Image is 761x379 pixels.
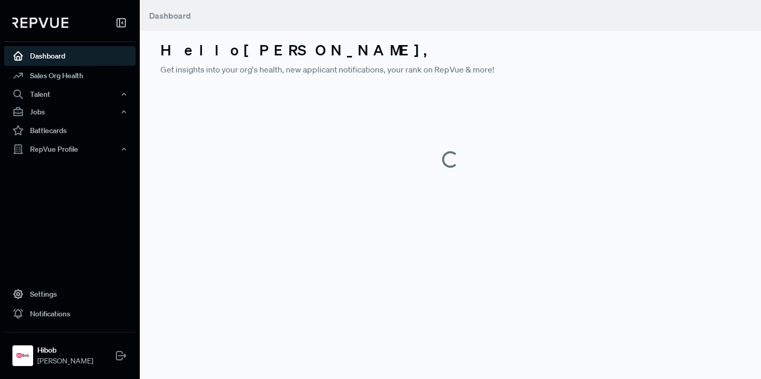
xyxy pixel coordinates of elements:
a: Notifications [4,304,136,324]
button: Talent [4,85,136,103]
a: Dashboard [4,46,136,66]
a: Battlecards [4,121,136,140]
a: HibobHibob[PERSON_NAME] [4,332,136,371]
h3: Hello [PERSON_NAME] , [160,41,740,59]
img: Hibob [14,347,31,364]
span: [PERSON_NAME] [37,356,93,367]
strong: Hibob [37,345,93,356]
button: RepVue Profile [4,140,136,158]
img: RepVue [12,18,68,28]
span: Dashboard [149,10,191,21]
a: Sales Org Health [4,66,136,85]
button: Jobs [4,103,136,121]
a: Settings [4,284,136,304]
p: Get insights into your org's health, new applicant notifications, your rank on RepVue & more! [160,63,740,76]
